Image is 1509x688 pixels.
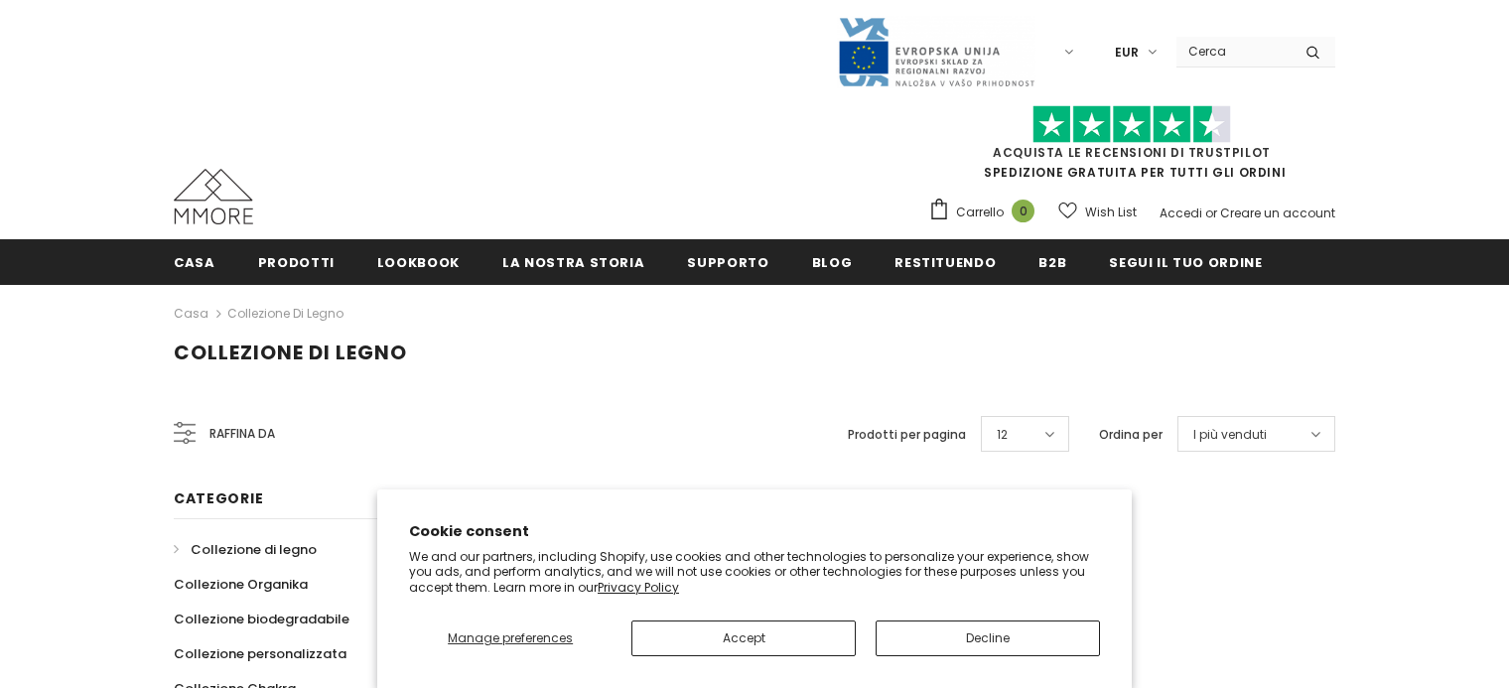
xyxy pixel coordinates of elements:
span: Collezione di legno [174,339,407,366]
a: Casa [174,239,215,284]
span: Categorie [174,488,263,508]
span: supporto [687,253,768,272]
span: B2B [1038,253,1066,272]
a: Creare un account [1220,205,1335,221]
button: Manage preferences [409,620,612,656]
span: Collezione Organika [174,575,308,594]
a: Accedi [1160,205,1202,221]
span: Carrello [956,203,1004,222]
span: Collezione personalizzata [174,644,346,663]
span: EUR [1115,43,1139,63]
a: La nostra storia [502,239,644,284]
label: Prodotti per pagina [848,425,966,445]
a: Lookbook [377,239,460,284]
label: Ordina per [1099,425,1163,445]
input: Search Site [1176,37,1291,66]
span: 0 [1012,200,1034,222]
a: Casa [174,302,208,326]
span: Manage preferences [448,629,573,646]
a: Wish List [1058,195,1137,229]
a: B2B [1038,239,1066,284]
a: Acquista le recensioni di TrustPilot [993,144,1271,161]
span: 12 [997,425,1008,445]
a: Collezione personalizzata [174,636,346,671]
img: Casi MMORE [174,169,253,224]
a: Collezione di legno [174,532,317,567]
a: Javni Razpis [837,43,1035,60]
span: Lookbook [377,253,460,272]
img: Fidati di Pilot Stars [1032,105,1231,144]
button: Decline [876,620,1100,656]
span: Raffina da [209,423,275,445]
a: Collezione di legno [227,305,343,322]
span: Segui il tuo ordine [1109,253,1262,272]
span: Collezione di legno [191,540,317,559]
span: Collezione biodegradabile [174,610,349,628]
a: Segui il tuo ordine [1109,239,1262,284]
h2: Cookie consent [409,521,1100,542]
a: supporto [687,239,768,284]
a: Blog [812,239,853,284]
span: Wish List [1085,203,1137,222]
p: We and our partners, including Shopify, use cookies and other technologies to personalize your ex... [409,549,1100,596]
span: SPEDIZIONE GRATUITA PER TUTTI GLI ORDINI [928,114,1335,181]
button: Accept [631,620,856,656]
a: Collezione Organika [174,567,308,602]
span: Restituendo [894,253,996,272]
span: or [1205,205,1217,221]
a: Privacy Policy [598,579,679,596]
a: Carrello 0 [928,198,1044,227]
span: I più venduti [1193,425,1267,445]
a: Collezione biodegradabile [174,602,349,636]
img: Javni Razpis [837,16,1035,88]
span: Blog [812,253,853,272]
span: Casa [174,253,215,272]
span: La nostra storia [502,253,644,272]
a: Restituendo [894,239,996,284]
a: Prodotti [258,239,335,284]
span: Prodotti [258,253,335,272]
